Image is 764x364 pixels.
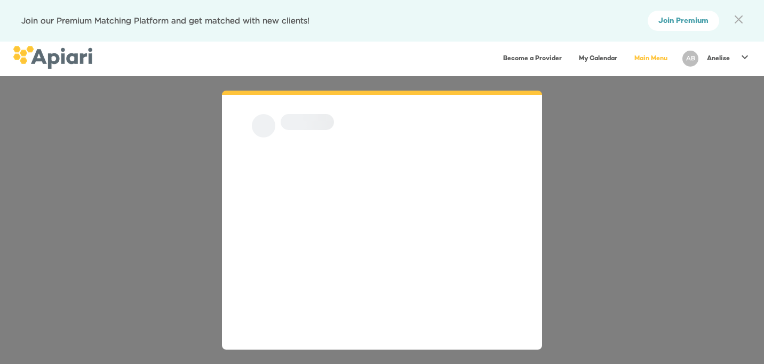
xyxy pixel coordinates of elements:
[628,48,674,70] a: Main Menu
[497,48,568,70] a: Become a Provider
[682,51,698,67] div: AB
[572,48,624,70] a: My Calendar
[658,15,709,28] span: Join Premium
[21,16,309,25] span: Join our Premium Matching Platform and get matched with new clients!
[707,54,730,63] p: Anelise
[13,46,92,69] img: logo
[648,11,719,31] button: Join Premium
